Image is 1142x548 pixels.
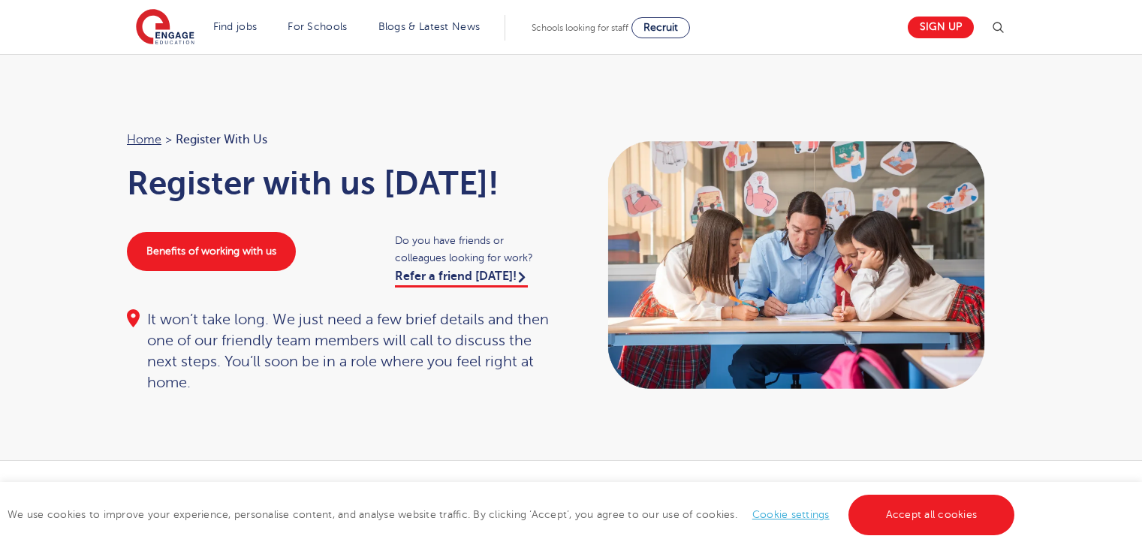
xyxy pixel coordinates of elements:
span: Register with us [176,130,267,149]
a: Refer a friend [DATE]! [395,269,528,288]
span: > [165,133,172,146]
span: Schools looking for staff [532,23,628,33]
a: Find jobs [213,21,258,32]
a: For Schools [288,21,347,32]
nav: breadcrumb [127,130,556,149]
a: Home [127,133,161,146]
a: Recruit [631,17,690,38]
span: Do you have friends or colleagues looking for work? [395,232,556,266]
a: Accept all cookies [848,495,1015,535]
span: We use cookies to improve your experience, personalise content, and analyse website traffic. By c... [8,509,1018,520]
a: Blogs & Latest News [378,21,481,32]
div: It won’t take long. We just need a few brief details and then one of our friendly team members wi... [127,309,556,393]
h1: Register with us [DATE]! [127,164,556,202]
a: Benefits of working with us [127,232,296,271]
a: Sign up [908,17,974,38]
a: Cookie settings [752,509,830,520]
img: Engage Education [136,9,194,47]
span: Recruit [643,22,678,33]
